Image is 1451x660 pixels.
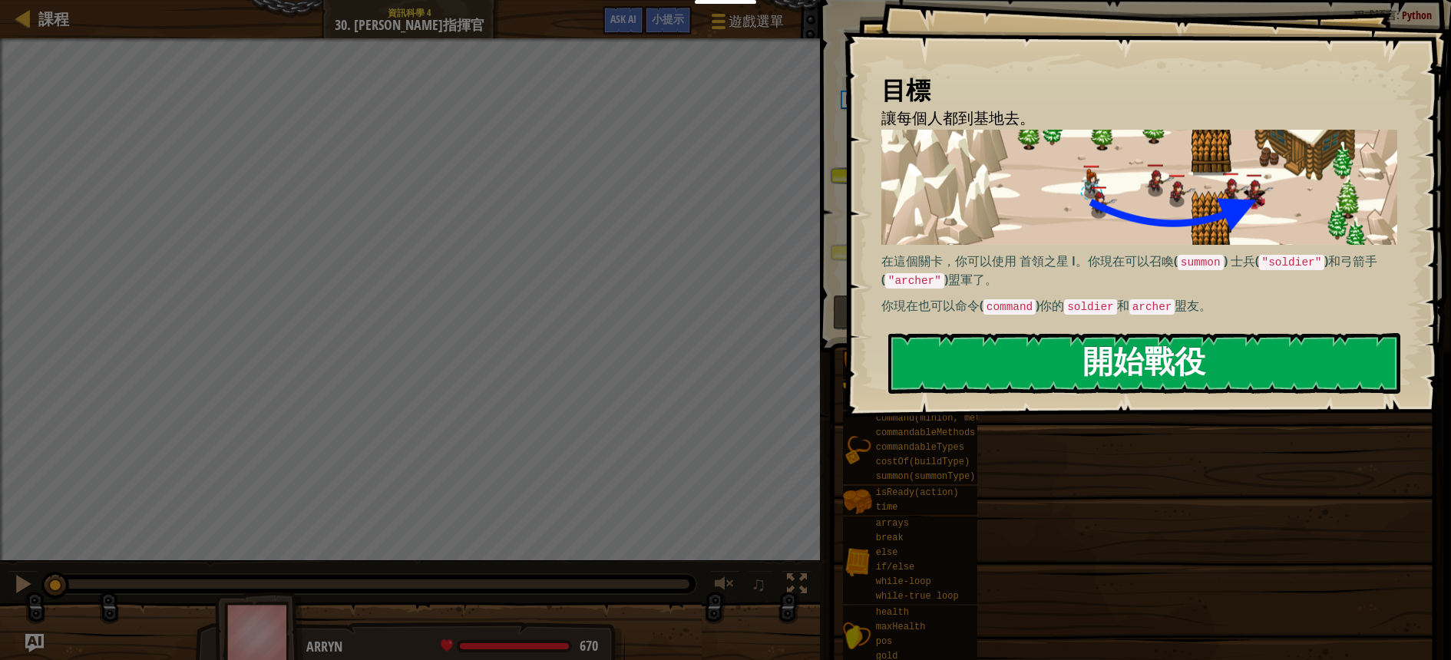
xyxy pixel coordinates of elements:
[843,435,872,464] img: portrait.png
[841,169,873,184] div: 10
[876,442,964,453] span: commandableTypes
[833,295,1122,330] button: 運行 ⇧↵
[876,591,959,602] span: while-true loop
[38,8,69,29] span: 課程
[841,61,873,77] div: 3
[876,487,959,498] span: isReady(action)
[610,12,636,26] span: Ask AI
[876,636,893,647] span: pos
[841,230,873,246] div: 14
[841,153,873,169] div: 9
[841,107,873,123] div: 6
[841,31,873,46] div: 1
[885,273,944,289] code: "archer"
[25,634,44,652] button: Ask AI
[876,576,931,587] span: while-loop
[881,297,1412,315] p: 你現在也可以命令( )你的 和 盟友。
[843,547,872,576] img: portrait.png
[843,487,872,516] img: portrait.png
[709,570,740,602] button: 調整音量
[748,570,774,602] button: ♫
[876,562,914,573] span: if/else
[862,107,1393,130] li: 讓每個人都到基地去。
[841,215,873,230] div: 13
[876,533,904,543] span: break
[580,636,598,655] span: 670
[841,200,873,215] div: 12
[983,299,1036,315] code: command
[876,518,909,529] span: arrays
[888,333,1400,394] button: 開始戰役
[881,252,1412,289] p: 在這個關卡，你可以使用 首領之星 I。你現在可以召喚( ) 士兵( )和弓箭手( )盟軍了。
[876,457,970,467] span: costOf(buildType)
[876,413,1069,424] span: command(minion, method, arg1, arg2)
[1129,299,1175,315] code: archer
[876,502,898,513] span: time
[876,622,926,632] span: maxHealth
[876,427,976,438] span: commandableMethods
[441,639,598,653] div: health: 670 / 670
[1178,255,1224,270] code: summon
[603,6,644,35] button: Ask AI
[652,12,684,26] span: 小提示
[729,12,784,31] span: 遊戲選單
[881,107,1035,128] span: 讓每個人都到基地去。
[841,246,873,261] div: 15
[841,138,873,153] div: 8
[699,6,793,42] button: 遊戲選單
[876,471,976,482] span: summon(summonType)
[841,184,873,200] div: 11
[841,123,873,138] div: 7
[751,573,766,596] span: ♫
[31,8,69,29] a: 課程
[876,547,898,558] span: else
[876,607,909,618] span: health
[306,637,610,657] div: Arryn
[881,73,1397,108] div: 目標
[8,570,38,602] button: ⌘ + P: Pause
[1064,299,1116,315] code: soldier
[1259,255,1325,270] code: "soldier"
[881,130,1412,246] img: Cloudrip commander
[782,570,812,602] button: 切換全螢幕
[841,46,873,61] div: 2
[843,622,872,651] img: portrait.png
